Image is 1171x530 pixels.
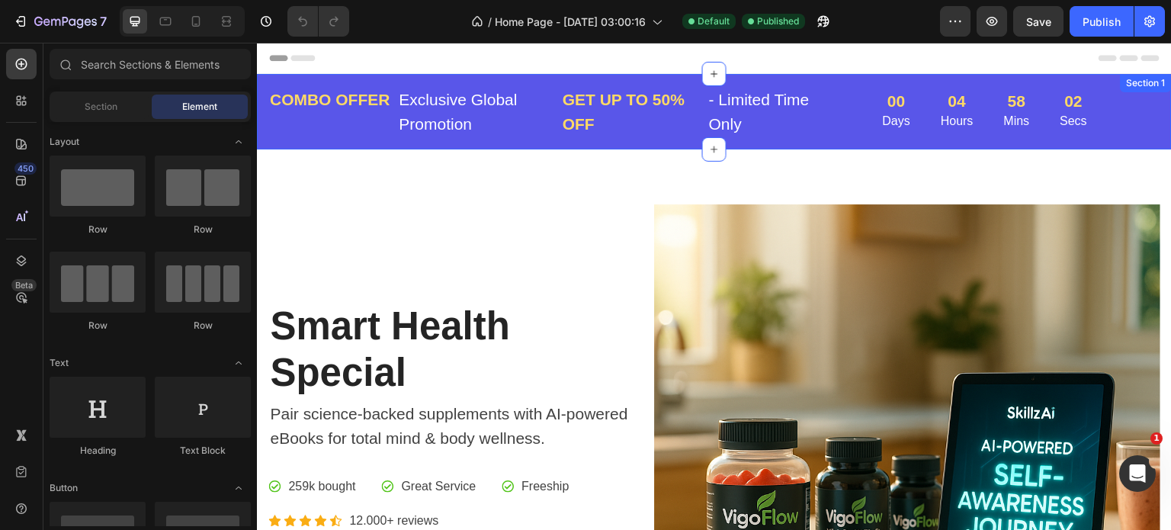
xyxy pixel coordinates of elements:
p: 12.000+ reviews [92,469,181,487]
p: 259k bought [31,435,98,453]
div: Beta [11,279,37,291]
span: Default [698,14,730,28]
span: Text [50,356,69,370]
div: 04 [684,50,717,66]
div: Row [155,223,251,236]
p: Hours [684,69,717,88]
div: Row [50,223,146,236]
span: Section [85,100,117,114]
div: Section 1 [867,34,912,47]
span: Element [182,100,217,114]
span: Layout [50,135,79,149]
div: GET UP TO 50% OFF [304,43,444,95]
h2: Smart Health Special [11,259,373,355]
iframe: Design area [257,43,1171,530]
div: Row [50,319,146,332]
p: Pair science-backed supplements with AI-powered eBooks for total mind & body wellness. [13,359,371,407]
span: Save [1026,15,1051,28]
iframe: Intercom live chat [1119,455,1156,492]
p: Freeship [265,435,312,453]
div: 450 [14,162,37,175]
span: 1 [1150,432,1163,445]
span: Toggle open [226,351,251,375]
div: Undo/Redo [287,6,349,37]
div: 58 [747,50,773,66]
p: Days [626,69,653,88]
span: Published [757,14,799,28]
p: Great Service [144,435,219,453]
div: Publish [1083,14,1121,30]
button: 7 [6,6,114,37]
span: Toggle open [226,476,251,500]
div: Heading [50,444,146,458]
span: Toggle open [226,130,251,154]
p: Mins [747,69,773,88]
div: Text Block [155,444,251,458]
div: Row [155,319,251,332]
button: Publish [1070,6,1134,37]
span: Button [50,481,78,495]
div: 02 [804,50,831,66]
div: - Limited Time Only [451,43,591,95]
span: / [488,14,492,30]
button: Save [1013,6,1064,37]
div: 00 [626,50,653,66]
p: 7 [100,12,107,31]
p: Secs [804,69,831,88]
input: Search Sections & Elements [50,49,251,79]
span: Home Page - [DATE] 03:00:16 [495,14,646,30]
